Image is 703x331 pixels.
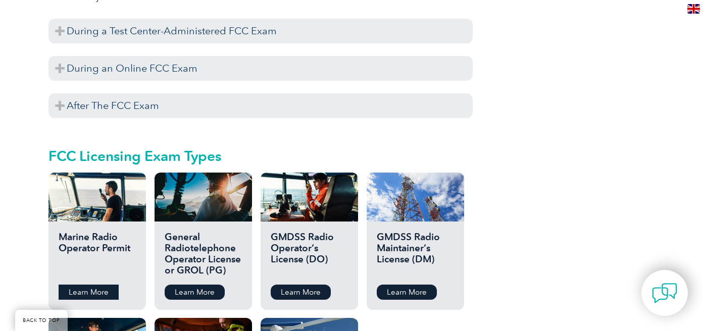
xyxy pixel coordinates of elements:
h2: Marine Radio Operator Permit [59,232,136,277]
a: Learn More [271,285,331,300]
h2: FCC Licensing Exam Types [48,148,473,164]
h2: GMDSS Radio Maintainer’s License (DM) [377,232,454,277]
h3: During a Test Center-Administered FCC Exam [48,19,473,43]
a: Learn More [165,285,225,300]
a: Learn More [59,285,119,300]
a: BACK TO TOP [15,310,68,331]
h3: After The FCC Exam [48,93,473,118]
h2: General Radiotelephone Operator License or GROL (PG) [165,232,242,277]
img: contact-chat.png [652,281,677,306]
h2: GMDSS Radio Operator’s License (DO) [271,232,348,277]
a: Learn More [377,285,437,300]
img: en [687,4,700,14]
h3: During an Online FCC Exam [48,56,473,81]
